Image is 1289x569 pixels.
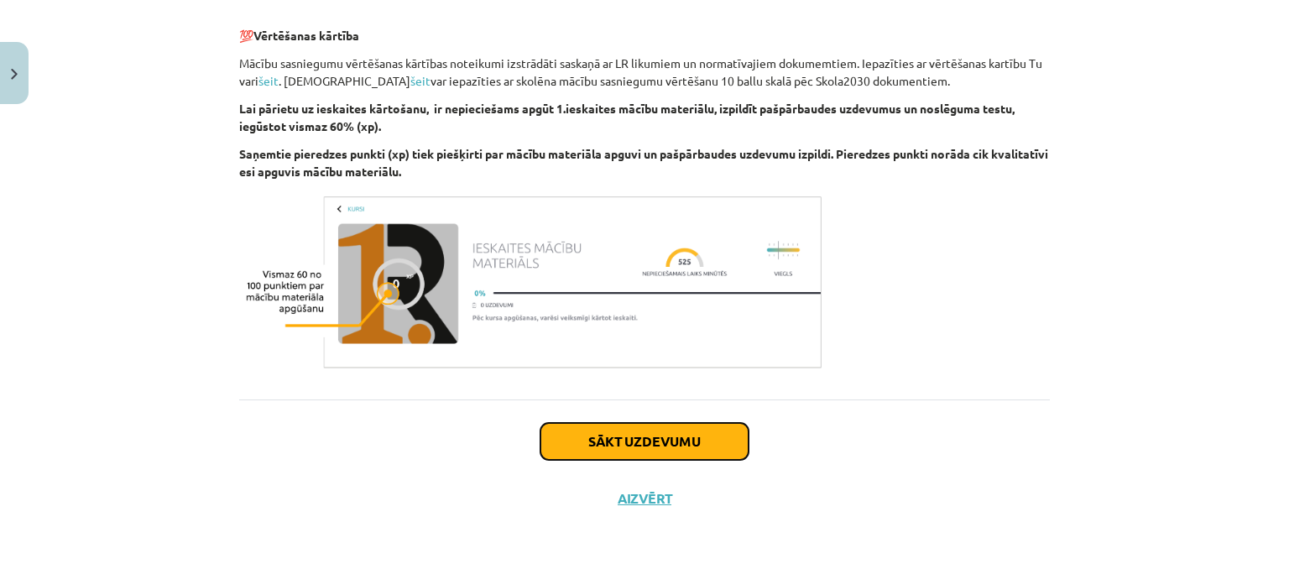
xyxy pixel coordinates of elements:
button: Aizvērt [613,490,676,507]
b: Lai pārietu uz ieskaites kārtošanu, ir nepieciešams apgūt 1.ieskaites mācību materiālu, izpildīt ... [239,101,1015,133]
img: icon-close-lesson-0947bae3869378f0d4975bcd49f059093ad1ed9edebbc8119c70593378902aed.svg [11,69,18,80]
button: Sākt uzdevumu [540,423,749,460]
b: Vērtēšanas kārtība [253,28,359,43]
p: Mācību sasniegumu vērtēšanas kārtības noteikumi izstrādāti saskaņā ar LR likumiem un normatīvajie... [239,55,1050,90]
p: 💯 [239,9,1050,44]
a: šeit [258,73,279,88]
a: šeit [410,73,431,88]
b: Saņemtie pieredzes punkti (xp) tiek piešķirti par mācību materiāla apguvi un pašpārbaudes uzdevum... [239,146,1048,179]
